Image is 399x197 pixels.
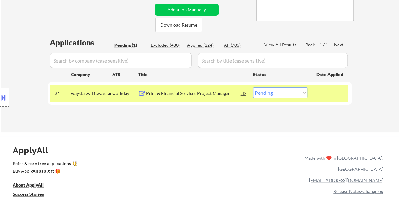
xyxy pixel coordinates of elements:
u: Success Stories [13,191,44,197]
div: Date Applied [316,71,344,78]
a: Release Notes/Changelog [333,188,383,194]
div: All (705) [224,42,255,48]
div: workday [112,90,138,97]
div: Title [138,71,247,78]
div: JD [241,87,247,99]
button: Download Resume [155,18,202,32]
div: Pending (1) [114,42,146,48]
input: Search by company (case sensitive) [50,53,192,68]
button: Add a Job Manually [155,4,219,16]
div: Next [334,42,344,48]
div: Status [253,69,307,80]
div: Excluded (480) [151,42,182,48]
div: Applied (224) [187,42,219,48]
a: [EMAIL_ADDRESS][DOMAIN_NAME] [309,177,383,183]
div: 1 / 1 [320,42,334,48]
div: View All Results [264,42,298,48]
div: Made with ❤️ in [GEOGRAPHIC_DATA], [GEOGRAPHIC_DATA] [302,152,383,175]
a: About ApplyAll [13,182,52,190]
u: About ApplyAll [13,182,44,188]
div: Buy ApplyAll as a gift 🎁 [13,169,76,173]
div: Print & Financial Services Project Manager [146,90,241,97]
a: Buy ApplyAll as a gift 🎁 [13,168,76,176]
a: Refer & earn free applications 👯‍♀️ [13,161,173,168]
input: Search by title (case sensitive) [198,53,348,68]
div: Back [305,42,315,48]
div: ATS [112,71,138,78]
